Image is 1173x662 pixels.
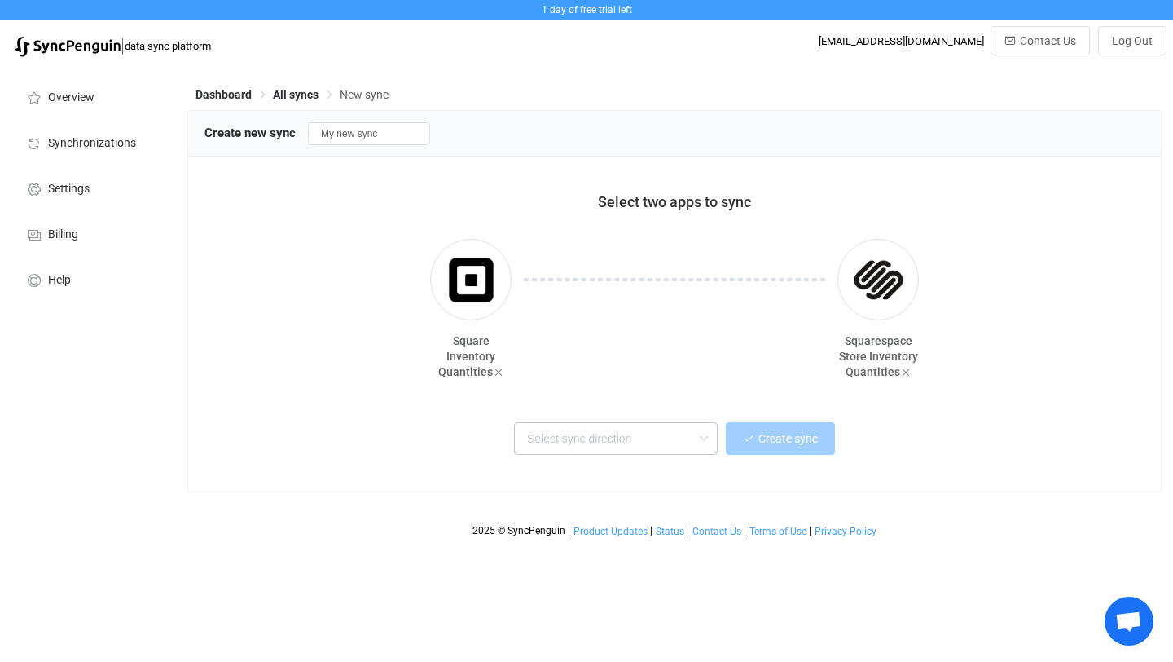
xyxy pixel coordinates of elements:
span: Create sync [758,432,818,445]
a: Overview [8,73,171,119]
span: | [809,525,811,536]
span: Terms of Use [749,526,806,537]
button: Create sync [726,422,835,455]
input: Sync name [308,122,430,145]
span: | [650,525,652,536]
input: Select sync direction [514,422,718,455]
span: Squarespace Store Inventory Quantities [839,334,918,378]
a: Privacy Policy [814,526,877,537]
span: All syncs [273,88,319,101]
span: 1 day of free trial left [542,4,632,15]
span: 2025 © SyncPenguin [472,525,565,536]
span: Status [656,526,684,537]
span: | [744,525,746,536]
a: Billing [8,210,171,256]
button: Contact Us [991,26,1090,55]
button: Log Out [1098,26,1166,55]
span: Overview [48,91,94,104]
a: |data sync platform [15,34,211,57]
span: | [568,525,570,536]
a: Open chat [1105,597,1153,646]
span: Synchronizations [48,137,136,150]
img: syncpenguin.svg [15,37,121,57]
span: Log Out [1112,34,1153,47]
img: squarespace.png [848,249,909,311]
a: Contact Us [692,526,742,537]
span: Contact Us [692,526,741,537]
span: Create new sync [204,126,296,140]
img: square.png [441,249,502,311]
span: Billing [48,228,78,241]
span: Help [48,274,71,287]
span: Contact Us [1020,34,1076,47]
span: Settings [48,183,90,196]
span: | [687,525,689,536]
a: Settings [8,165,171,210]
span: Dashboard [195,88,252,101]
span: Square Inventory Quantities [438,334,496,378]
span: Product Updates [573,526,648,537]
a: Status [655,526,685,537]
a: Terms of Use [749,526,807,537]
span: Privacy Policy [815,526,876,537]
span: Select two apps to sync [598,193,751,210]
span: New sync [340,88,389,101]
span: | [121,34,125,57]
div: Breadcrumb [195,89,389,100]
a: Product Updates [573,526,648,537]
div: [EMAIL_ADDRESS][DOMAIN_NAME] [819,35,984,47]
span: data sync platform [125,40,211,52]
a: Help [8,256,171,302]
a: Synchronizations [8,119,171,165]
